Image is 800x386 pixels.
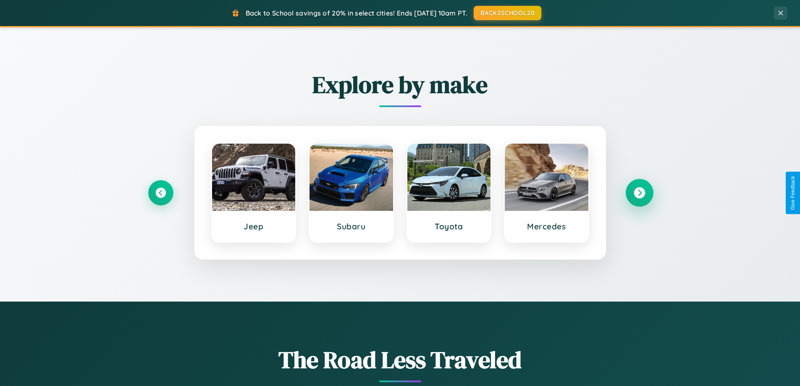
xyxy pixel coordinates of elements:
[416,221,483,231] h3: Toyota
[318,221,385,231] h3: Subaru
[474,6,541,20] button: BACK2SCHOOL20
[220,221,287,231] h3: Jeep
[790,176,796,210] div: Give Feedback
[246,9,467,17] span: Back to School savings of 20% in select cities! Ends [DATE] 10am PT.
[513,221,580,231] h3: Mercedes
[148,68,652,101] h2: Explore by make
[148,344,652,376] h1: The Road Less Traveled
